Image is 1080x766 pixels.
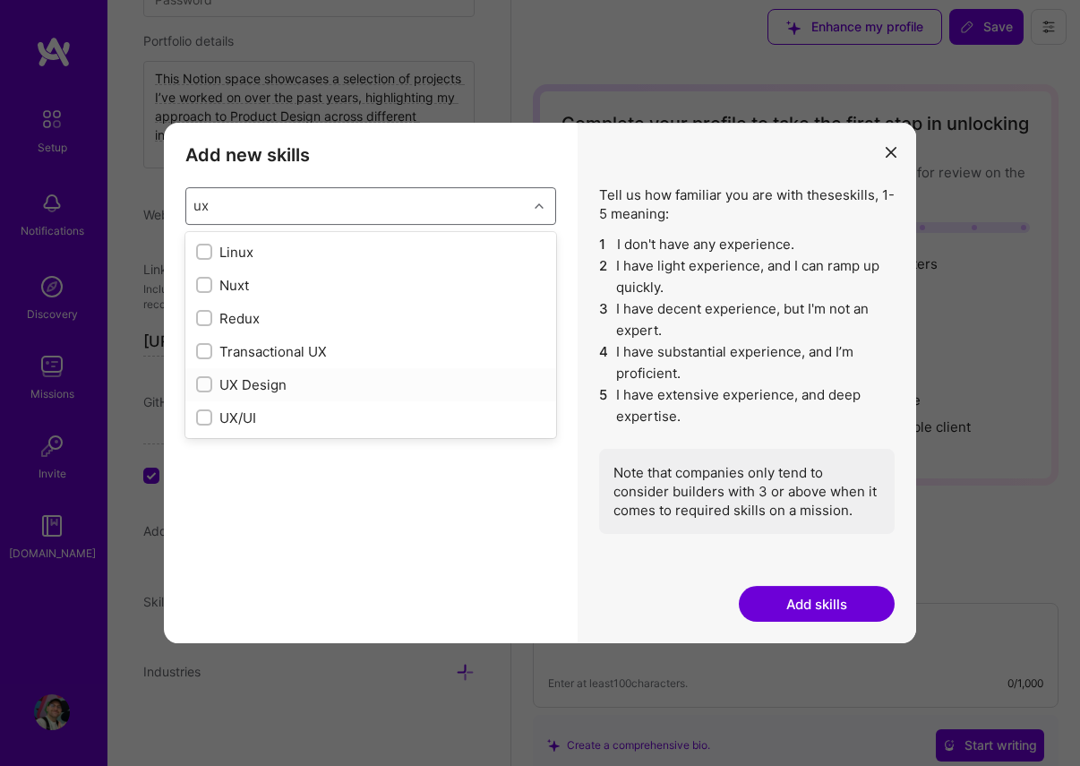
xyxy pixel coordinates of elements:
[164,123,916,644] div: modal
[599,255,895,298] li: I have light experience, and I can ramp up quickly.
[196,375,545,394] div: UX Design
[196,309,545,328] div: Redux
[196,243,545,262] div: Linux
[599,298,895,341] li: I have decent experience, but I'm not an expert.
[185,144,556,166] h3: Add new skills
[599,384,609,427] span: 5
[599,255,609,298] span: 2
[599,298,609,341] span: 3
[599,185,895,534] div: Tell us how familiar you are with these skills , 1-5 meaning:
[196,409,545,427] div: UX/UI
[886,147,896,158] i: icon Close
[599,234,895,255] li: I don't have any experience.
[599,341,609,384] span: 4
[599,341,895,384] li: I have substantial experience, and I’m proficient.
[599,234,610,255] span: 1
[196,342,545,361] div: Transactional UX
[739,586,895,622] button: Add skills
[599,384,895,427] li: I have extensive experience, and deep expertise.
[196,276,545,295] div: Nuxt
[599,449,895,534] div: Note that companies only tend to consider builders with 3 or above when it comes to required skil...
[535,202,544,211] i: icon Chevron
